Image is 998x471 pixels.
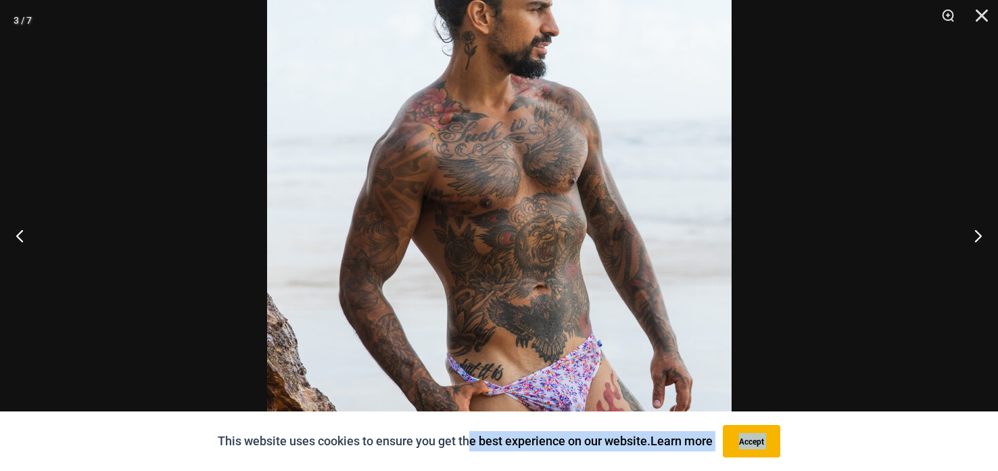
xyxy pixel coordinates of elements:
[947,202,998,269] button: Next
[650,434,713,448] a: Learn more
[14,10,32,30] div: 3 / 7
[218,431,713,451] p: This website uses cookies to ensure you get the best experience on our website.
[723,425,780,457] button: Accept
